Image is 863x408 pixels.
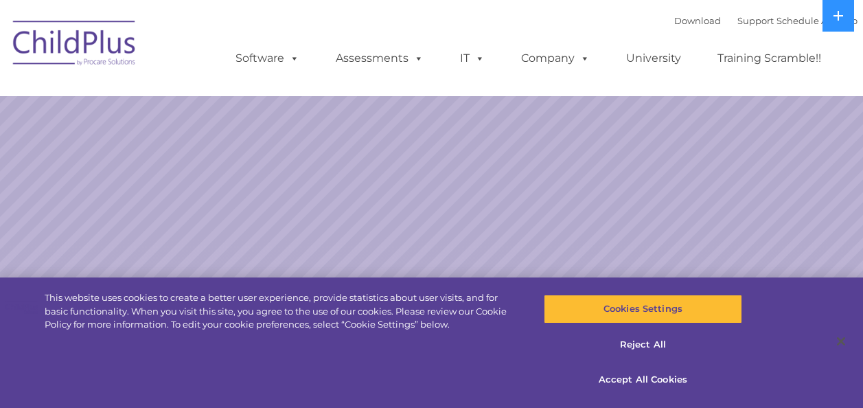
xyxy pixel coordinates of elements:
a: IT [446,45,498,72]
a: Company [507,45,603,72]
a: Assessments [322,45,437,72]
a: Support [737,15,774,26]
div: This website uses cookies to create a better user experience, provide statistics about user visit... [45,291,518,332]
a: Software [222,45,313,72]
a: Schedule A Demo [776,15,858,26]
img: ChildPlus by Procare Solutions [6,11,143,80]
button: Cookies Settings [544,295,742,324]
button: Accept All Cookies [544,365,742,394]
a: Download [674,15,721,26]
button: Close [826,326,856,356]
font: | [674,15,858,26]
a: University [612,45,695,72]
button: Reject All [544,330,742,359]
a: Training Scramble!! [704,45,835,72]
